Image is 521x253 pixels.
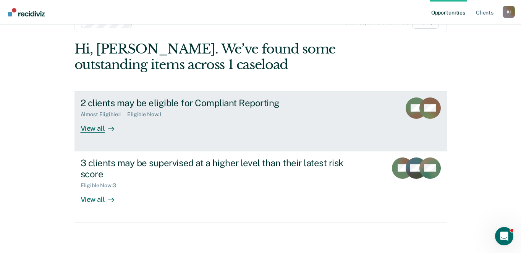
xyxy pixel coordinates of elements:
div: I U [503,6,515,18]
div: Hi, [PERSON_NAME]. We’ve found some outstanding items across 1 caseload [74,41,372,73]
div: 2 clients may be eligible for Compliant Reporting [81,97,349,109]
div: View all [81,189,123,204]
a: 2 clients may be eligible for Compliant ReportingAlmost Eligible:1Eligible Now:1View all [74,91,447,151]
div: Almost Eligible : 1 [81,111,128,118]
div: 3 clients may be supervised at a higher level than their latest risk score [81,157,349,180]
iframe: Intercom live chat [495,227,513,245]
div: View all [81,118,123,133]
div: Eligible Now : 3 [81,182,122,189]
a: 3 clients may be supervised at a higher level than their latest risk scoreEligible Now:3View all [74,151,447,222]
button: Profile dropdown button [503,6,515,18]
div: Eligible Now : 1 [127,111,168,118]
img: Recidiviz [8,8,45,16]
